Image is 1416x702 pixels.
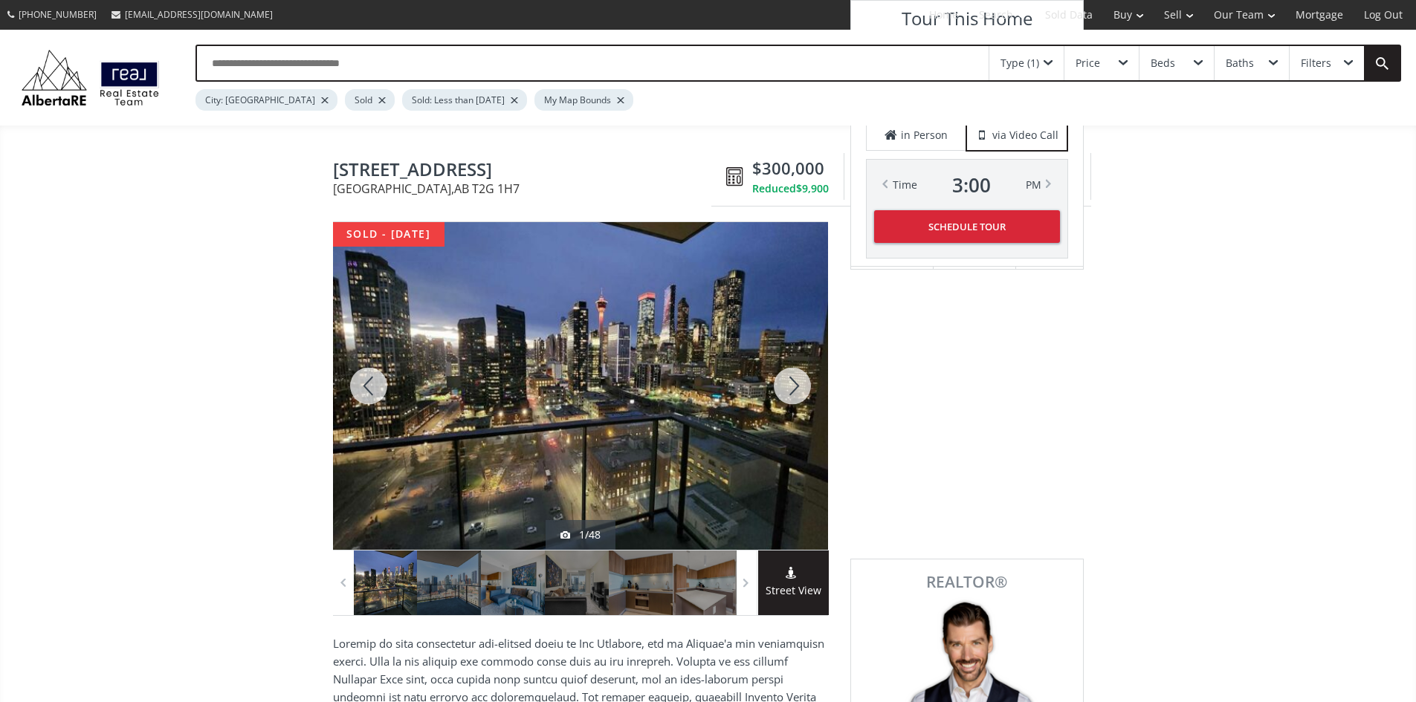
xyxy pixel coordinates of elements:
[15,46,166,109] img: Logo
[752,157,824,180] span: $300,000
[333,160,719,183] span: 1122 3 Street SE #1908
[333,183,719,195] span: [GEOGRAPHIC_DATA] , AB T2G 1H7
[893,175,1041,195] div: Time PM
[758,582,829,599] span: Street View
[866,8,1068,36] h3: Tour This Home
[402,89,527,111] div: Sold: Less than [DATE]
[195,89,337,111] div: City: [GEOGRAPHIC_DATA]
[867,574,1067,590] span: REALTOR®
[19,8,97,21] span: [PHONE_NUMBER]
[874,210,1060,243] button: Schedule Tour
[125,8,273,21] span: [EMAIL_ADDRESS][DOMAIN_NAME]
[104,1,280,28] a: [EMAIL_ADDRESS][DOMAIN_NAME]
[560,527,601,542] div: 1/48
[333,222,444,247] div: sold - [DATE]
[1301,58,1331,68] div: Filters
[1076,58,1100,68] div: Price
[1226,58,1254,68] div: Baths
[1000,58,1039,68] div: Type (1)
[952,175,991,195] span: 3 : 00
[1151,58,1175,68] div: Beds
[752,181,829,196] div: Reduced
[796,181,829,196] span: $9,900
[345,89,395,111] div: Sold
[333,222,828,550] div: 1122 3 Street SE #1908 Calgary, AB T2G 1H7 - Photo 1 of 48
[901,128,948,143] span: in Person
[534,89,633,111] div: My Map Bounds
[992,128,1058,143] span: via Video Call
